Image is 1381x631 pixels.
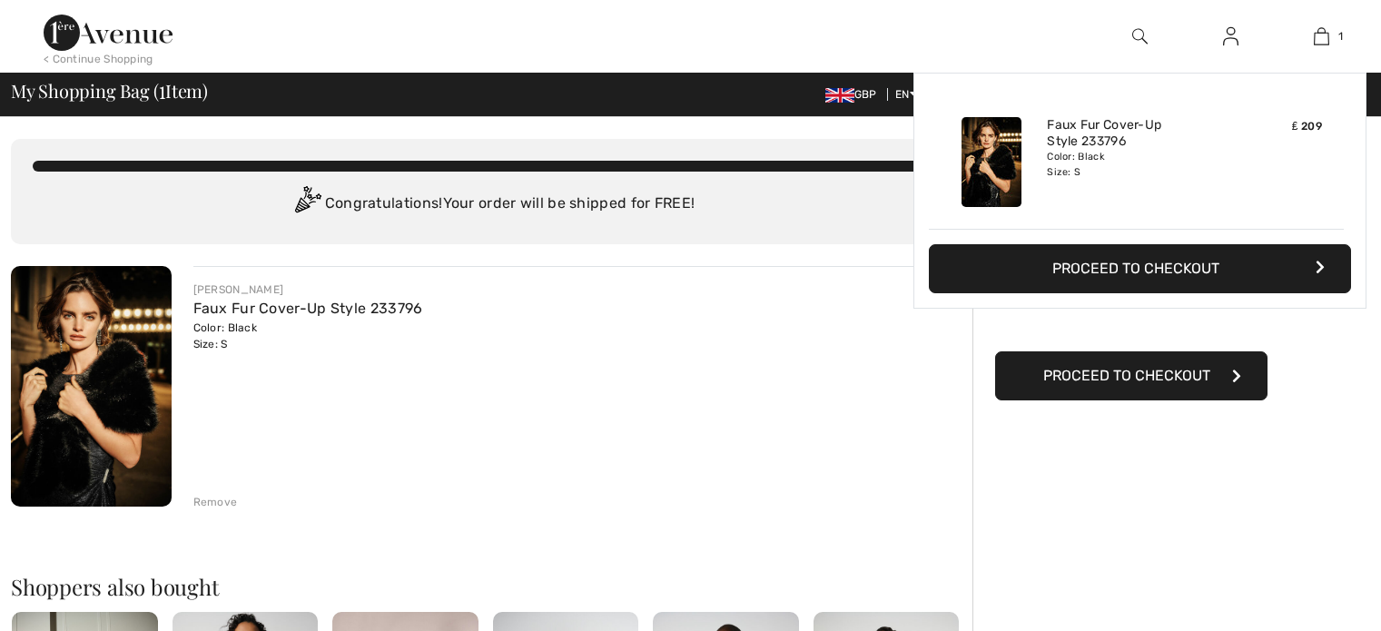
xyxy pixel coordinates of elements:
[1132,25,1148,47] img: search the website
[1292,120,1322,133] span: ₤ 209
[895,88,918,101] span: EN
[159,77,165,101] span: 1
[193,300,423,317] a: Faux Fur Cover-Up Style 233796
[193,281,423,298] div: [PERSON_NAME]
[1338,28,1343,44] span: 1
[825,88,884,101] span: GBP
[1047,117,1226,150] a: Faux Fur Cover-Up Style 233796
[289,186,325,222] img: Congratulation2.svg
[44,15,173,51] img: 1ère Avenue
[929,244,1351,293] button: Proceed to Checkout
[1314,25,1329,47] img: My Bag
[962,117,1021,207] img: Faux Fur Cover-Up Style 233796
[825,88,854,103] img: UK Pound
[33,186,951,222] div: Congratulations! Your order will be shipped for FREE!
[1047,150,1226,179] div: Color: Black Size: S
[44,51,153,67] div: < Continue Shopping
[1223,25,1238,47] img: My Info
[193,494,238,510] div: Remove
[11,576,972,597] h2: Shoppers also bought
[11,266,172,507] img: Faux Fur Cover-Up Style 233796
[193,320,423,352] div: Color: Black Size: S
[11,82,208,100] span: My Shopping Bag ( Item)
[1208,25,1253,48] a: Sign In
[1277,25,1366,47] a: 1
